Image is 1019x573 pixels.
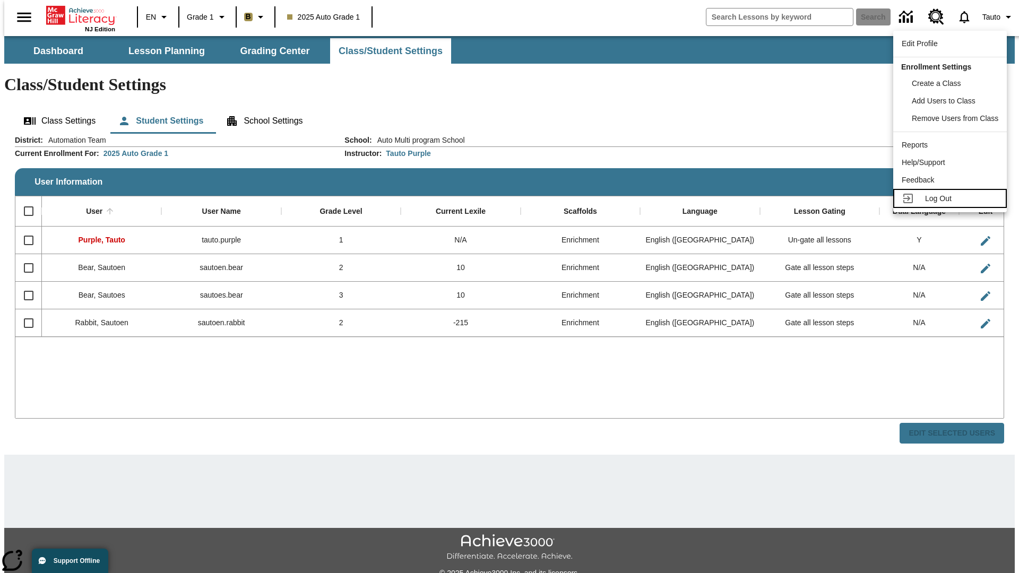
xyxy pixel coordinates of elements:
span: Feedback [902,176,934,184]
span: Edit Profile [902,39,938,48]
span: Enrollment Settings [901,63,971,71]
span: Log Out [925,194,952,203]
span: Create a Class [912,79,961,88]
span: Remove Users from Class [912,114,998,123]
span: Help/Support [902,158,945,167]
span: Add Users to Class [912,97,975,105]
span: Reports [902,141,928,149]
